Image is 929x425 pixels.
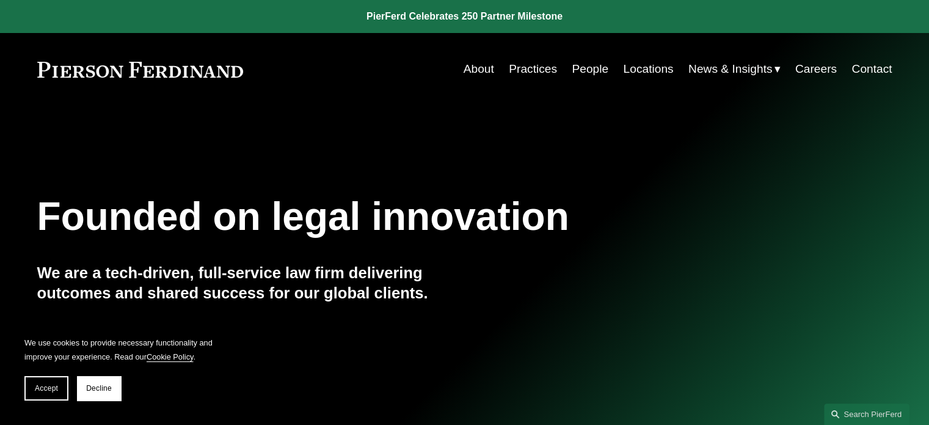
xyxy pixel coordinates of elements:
a: Practices [509,57,557,81]
a: About [464,57,494,81]
section: Cookie banner [12,323,232,413]
a: Search this site [824,404,909,425]
h4: We are a tech-driven, full-service law firm delivering outcomes and shared success for our global... [37,263,465,303]
h1: Founded on legal innovation [37,194,750,239]
a: Contact [851,57,892,81]
button: Decline [77,376,121,401]
a: People [572,57,608,81]
a: Locations [623,57,673,81]
a: Careers [795,57,837,81]
span: Accept [35,384,58,393]
p: We use cookies to provide necessary functionality and improve your experience. Read our . [24,336,220,364]
span: News & Insights [688,59,773,80]
span: Decline [86,384,112,393]
a: folder dropdown [688,57,781,81]
a: Cookie Policy [147,352,194,361]
button: Accept [24,376,68,401]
